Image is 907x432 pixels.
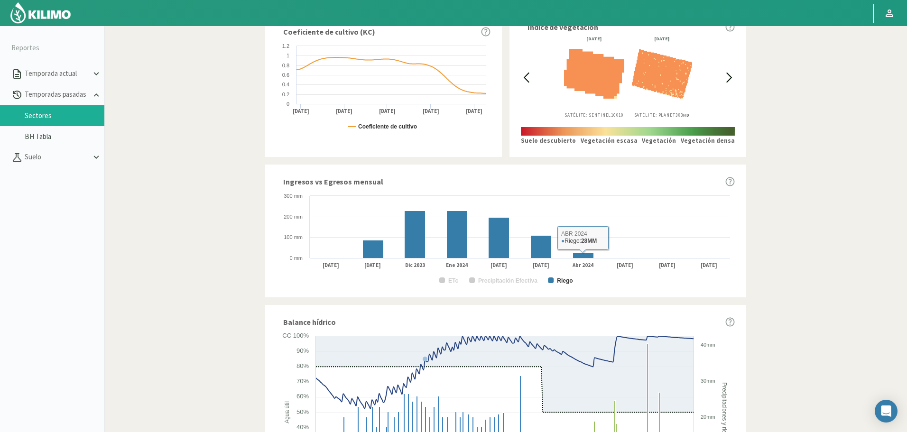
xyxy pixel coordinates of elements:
[701,378,715,384] text: 30mm
[632,41,692,106] img: 959944cb-9c17-4b6e-90c8-bd59682e1182_-_planet_-_2024-07-17.png
[379,108,396,115] text: [DATE]
[446,262,468,268] text: Ene 2024
[676,112,690,118] span: 3X3
[521,127,735,136] img: scale
[701,414,715,420] text: 20mm
[564,37,624,41] div: [DATE]
[478,277,537,284] text: Precipitación Efectiva
[405,262,425,268] text: Dic 2023
[284,214,303,220] text: 200 mm
[632,112,692,119] p: Satélite: Planet
[296,408,309,415] text: 50%
[611,112,623,118] span: 10X10
[521,136,576,146] p: Suelo descubierto
[282,92,289,97] text: 0.2
[296,362,309,369] text: 80%
[336,108,352,115] text: [DATE]
[287,101,289,107] text: 0
[284,401,290,423] text: Agua útil
[564,41,624,106] img: 959944cb-9c17-4b6e-90c8-bd59682e1182_-_sentinel_-_2024-07-16.png
[282,43,289,49] text: 1.2
[283,176,383,187] span: Ingresos vs Egresos mensual
[9,1,72,24] img: Kilimo
[283,316,336,328] span: Balance hídrico
[423,108,439,115] text: [DATE]
[533,262,549,269] text: [DATE]
[572,262,593,268] text: Abr 2024
[683,112,690,118] b: HD
[25,132,104,141] a: BH Tabla
[528,21,598,33] span: Índice de vegetación
[282,72,289,78] text: 0.6
[296,423,309,431] text: 40%
[491,262,507,269] text: [DATE]
[564,112,624,119] p: Satélite: Sentinel
[466,108,482,115] text: [DATE]
[364,262,381,269] text: [DATE]
[296,393,309,400] text: 60%
[284,193,303,199] text: 300 mm
[296,347,309,354] text: 90%
[875,400,898,423] div: Open Intercom Messenger
[282,82,289,87] text: 0.4
[701,342,715,348] text: 40mm
[701,262,717,269] text: [DATE]
[283,26,375,37] span: Coeficiente de cultivo (KC)
[23,89,91,100] p: Temporadas pasadas
[617,262,633,269] text: [DATE]
[681,136,735,146] p: Vegetación densa
[25,111,104,120] a: Sectores
[632,37,692,41] div: [DATE]
[284,234,303,240] text: 100 mm
[323,262,339,269] text: [DATE]
[358,123,417,130] text: Coeficiente de cultivo
[642,136,676,146] p: Vegetación
[293,108,309,115] text: [DATE]
[581,136,638,146] p: Vegetación escasa
[23,68,91,79] p: Temporada actual
[290,255,303,261] text: 0 mm
[282,332,309,339] text: CC 100%
[296,377,309,385] text: 70%
[448,277,458,284] text: ETc
[659,262,676,269] text: [DATE]
[23,152,91,163] p: Suelo
[282,63,289,68] text: 0.8
[557,277,573,284] text: Riego
[287,53,289,58] text: 1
